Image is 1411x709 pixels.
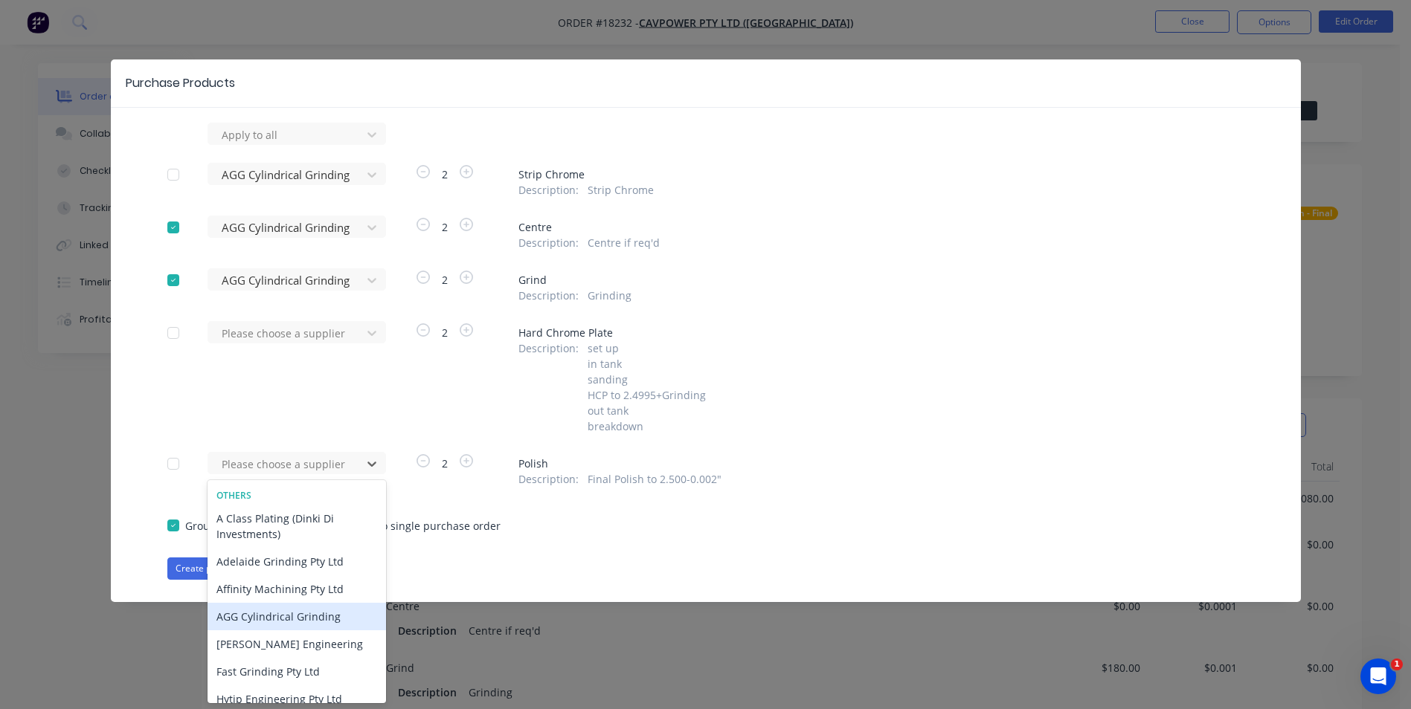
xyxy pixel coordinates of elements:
[1391,658,1403,670] span: 1
[433,456,457,471] span: 2
[126,74,235,92] div: Purchase Products
[518,182,579,198] span: Description :
[518,219,1244,235] span: Centre
[518,288,579,303] span: Description :
[208,548,386,575] div: Adelaide Grinding Pty Ltd
[433,272,457,288] span: 2
[518,325,1244,340] span: Hard Chrome Plate
[588,288,631,303] span: Grinding
[588,182,654,198] span: Strip Chrome
[518,340,579,434] span: Description :
[433,166,457,182] span: 2
[167,557,263,580] button: Create purchase(s)
[518,471,579,487] span: Description :
[208,658,386,685] div: Fast Grinding Pty Ltd
[208,489,386,502] div: Others
[518,235,579,250] span: Description :
[518,166,1244,182] span: Strip Chrome
[433,219,457,235] span: 2
[208,630,386,658] div: [PERSON_NAME] Engineering
[518,456,1244,471] span: Polish
[588,471,721,487] span: Final Polish to 2.500-0.002"
[1360,658,1396,694] iframe: Intercom live chat
[208,505,386,548] div: A Class Plating (Dinki Di Investments)
[518,272,1244,288] span: Grind
[588,235,660,250] span: Centre if req'd
[208,575,386,603] div: Affinity Machining Pty Ltd
[433,325,457,340] span: 2
[208,603,386,630] div: AGG Cylindrical Grinding
[588,340,706,434] span: set up in tank sanding HCP to 2.4995+Grinding out tank breakdown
